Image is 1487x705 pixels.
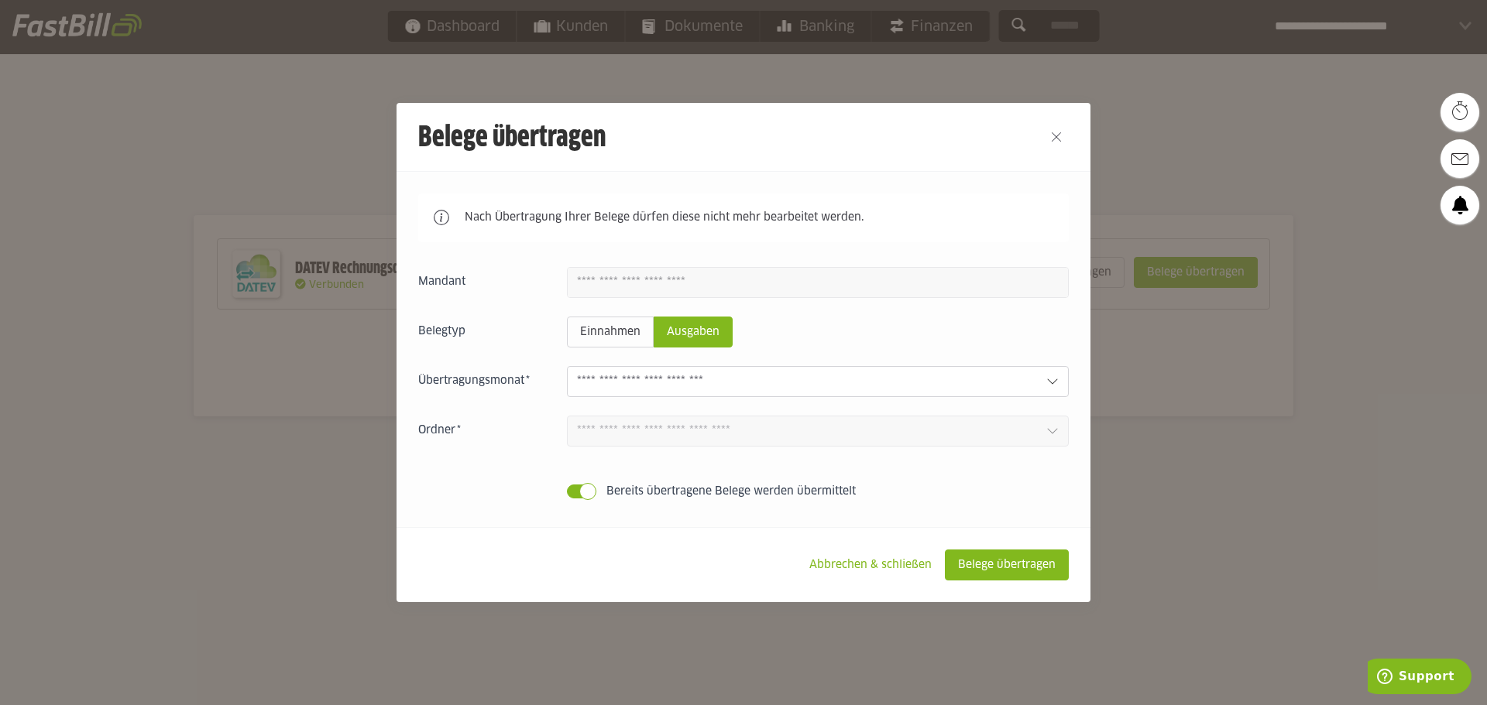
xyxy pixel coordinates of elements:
[654,317,733,347] sl-radio-button: Ausgaben
[418,484,1069,499] sl-switch: Bereits übertragene Belege werden übermittelt
[567,317,654,347] sl-radio-button: Einnahmen
[1368,659,1472,697] iframe: Öffnet ein Widget, in dem Sie weitere Informationen finden
[796,549,945,580] sl-button: Abbrechen & schließen
[945,549,1069,580] sl-button: Belege übertragen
